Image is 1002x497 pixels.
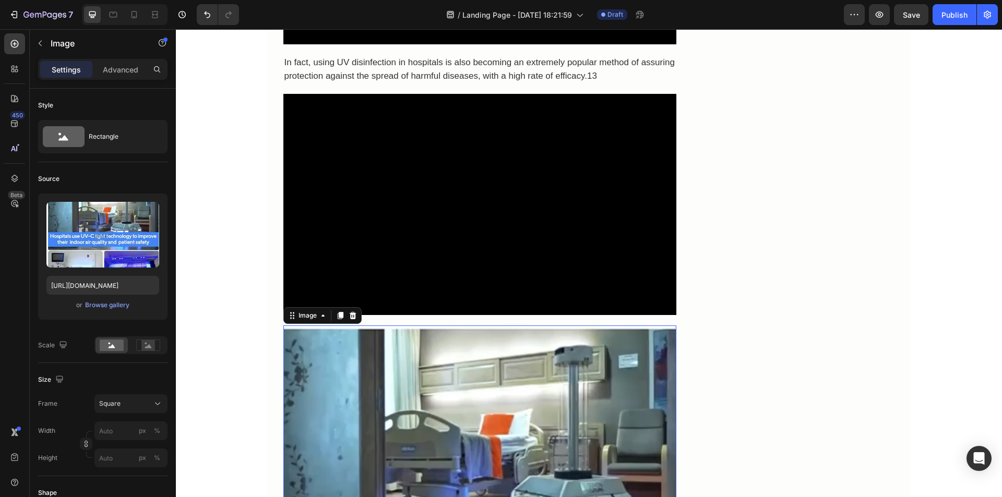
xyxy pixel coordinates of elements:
input: px% [94,421,168,440]
div: Size [38,373,66,387]
div: Undo/Redo [197,4,239,25]
p: Settings [52,64,81,75]
div: % [154,453,160,463]
button: px [151,452,163,464]
div: Open Intercom Messenger [967,446,992,471]
img: preview-image [46,202,159,268]
input: https://example.com/image.jpg [46,276,159,295]
button: Square [94,394,168,413]
div: px [139,453,146,463]
iframe: Design area [176,29,1002,497]
div: Source [38,174,59,184]
div: Rectangle [89,125,152,149]
span: Draft [607,10,623,19]
button: px [151,425,163,437]
span: or [76,299,82,311]
p: Advanced [103,64,138,75]
p: Image [51,37,139,50]
div: % [154,426,160,435]
div: px [139,426,146,435]
div: Style [38,101,53,110]
div: Browse gallery [85,300,129,310]
div: 450 [10,111,25,119]
span: / [458,9,460,20]
span: Square [99,399,121,408]
label: Frame [38,399,57,408]
button: Save [894,4,928,25]
label: Height [38,453,57,463]
span: Landing Page - [DATE] 18:21:59 [462,9,572,20]
button: Browse gallery [85,300,130,310]
input: px% [94,448,168,467]
label: Width [38,426,55,435]
span: Save [903,10,920,19]
button: Publish [933,4,976,25]
button: % [136,425,149,437]
div: Beta [8,191,25,199]
button: % [136,452,149,464]
div: Publish [941,9,968,20]
p: 7 [68,8,73,21]
div: Image [121,282,143,291]
button: 7 [4,4,78,25]
div: Scale [38,338,69,353]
